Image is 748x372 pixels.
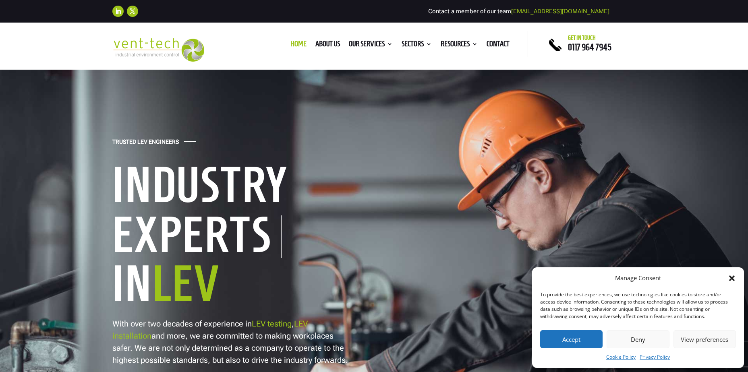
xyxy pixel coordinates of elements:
[112,258,362,313] h1: In
[540,330,603,348] button: Accept
[568,42,611,52] a: 0117 964 7945
[606,352,636,362] a: Cookie Policy
[640,352,670,362] a: Privacy Policy
[607,330,669,348] button: Deny
[728,274,736,282] div: Close dialog
[349,41,393,50] a: Our Services
[252,319,292,329] a: LEV testing
[112,138,179,149] h4: Trusted LEV Engineers
[673,330,736,348] button: View preferences
[511,8,609,15] a: [EMAIL_ADDRESS][DOMAIN_NAME]
[441,41,478,50] a: Resources
[315,41,340,50] a: About us
[152,257,220,310] span: LEV
[540,291,735,320] div: To provide the best experiences, we use technologies like cookies to store and/or access device i...
[290,41,307,50] a: Home
[615,273,661,283] div: Manage Consent
[568,35,596,41] span: Get in touch
[112,38,205,62] img: 2023-09-27T08_35_16.549ZVENT-TECH---Clear-background
[402,41,432,50] a: Sectors
[112,159,362,214] h1: Industry
[112,215,282,258] h1: Experts
[112,318,350,366] p: With over two decades of experience in , and more, we are committed to making workplaces safer. W...
[127,6,138,17] a: Follow on X
[112,319,308,341] a: LEV installation
[428,8,609,15] span: Contact a member of our team
[112,6,124,17] a: Follow on LinkedIn
[487,41,510,50] a: Contact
